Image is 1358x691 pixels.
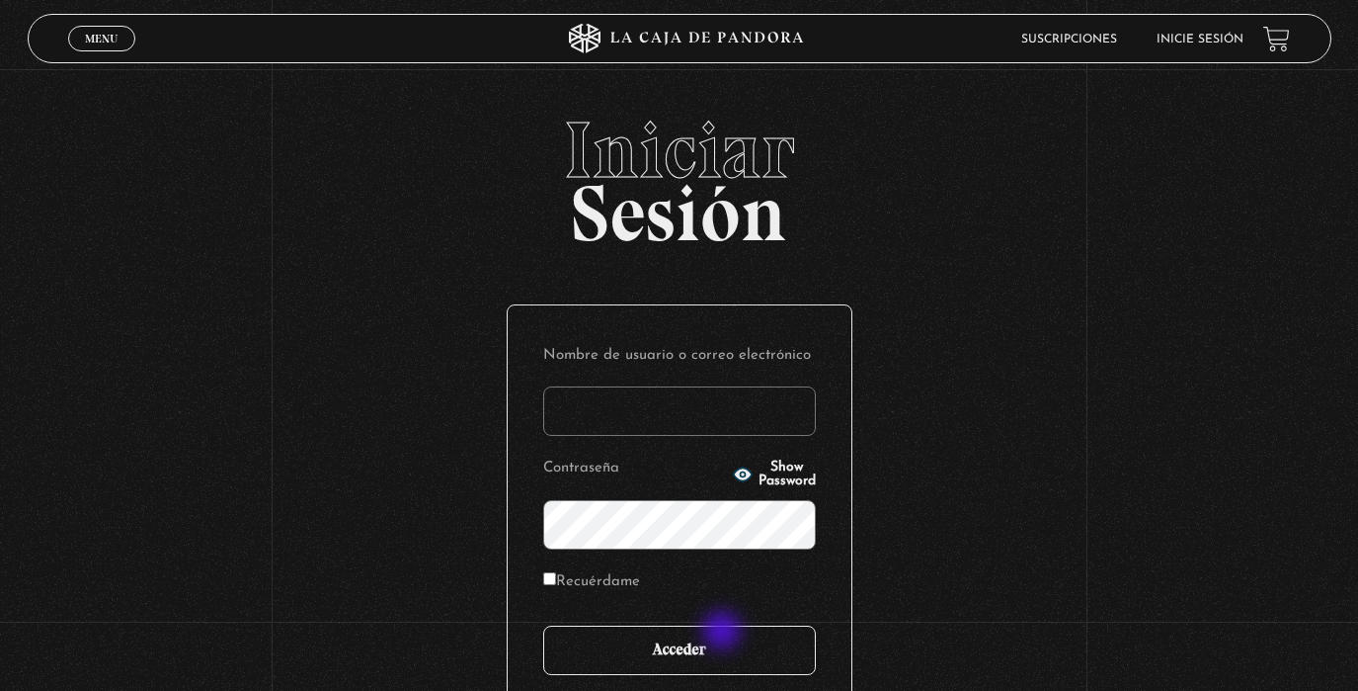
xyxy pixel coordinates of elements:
[543,454,727,484] label: Contraseña
[759,461,816,488] span: Show Password
[543,341,816,372] label: Nombre de usuario o correo electrónico
[28,111,1331,237] h2: Sesión
[733,461,816,488] button: Show Password
[543,572,556,585] input: Recuérdame
[28,111,1331,190] span: Iniciar
[1263,25,1290,51] a: View your shopping cart
[543,626,816,675] input: Acceder
[1021,34,1117,45] a: Suscripciones
[543,567,640,598] label: Recuérdame
[1157,34,1243,45] a: Inicie sesión
[85,33,118,44] span: Menu
[78,49,124,63] span: Cerrar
